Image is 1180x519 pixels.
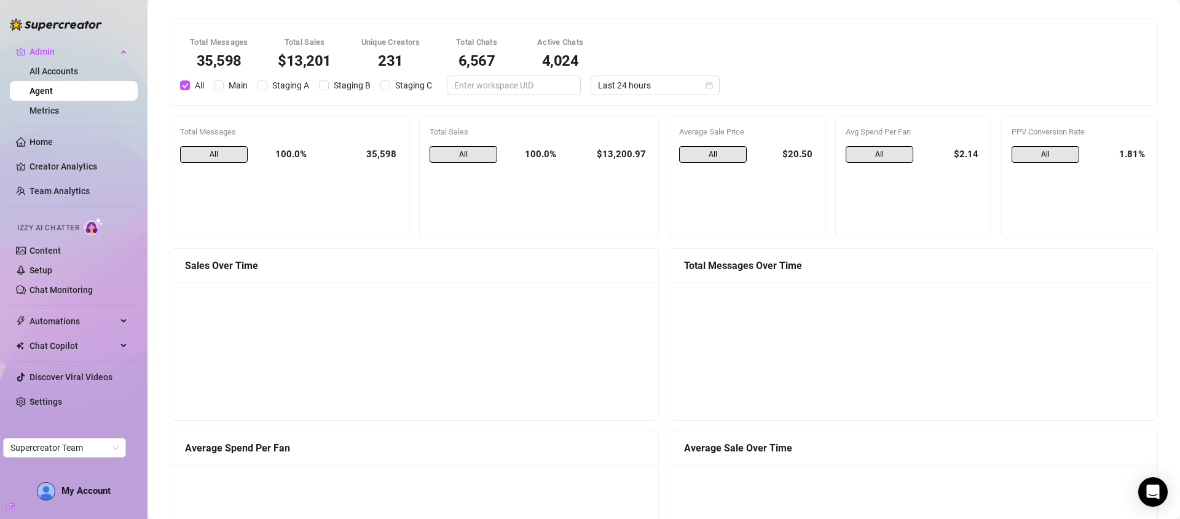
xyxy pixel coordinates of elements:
[29,42,117,61] span: Admin
[390,79,437,92] span: Staging C
[16,341,24,350] img: Chat Copilot
[278,53,332,68] div: $13,201
[757,146,815,163] div: $20.50
[679,146,747,163] span: All
[361,53,420,68] div: 231
[84,217,103,235] img: AI Chatter
[10,18,102,31] img: logo-BBDzfeDw.svg
[533,53,588,68] div: 4,024
[684,258,1143,273] div: Total Messages Over Time
[267,79,314,92] span: Staging A
[29,311,117,331] span: Automations
[329,79,376,92] span: Staging B
[190,79,209,92] span: All
[29,285,93,295] a: Chat Monitoring
[29,397,62,407] a: Settings
[190,36,248,49] div: Total Messages
[180,146,248,163] span: All
[430,146,497,163] span: All
[533,36,588,49] div: Active Chats
[430,126,648,138] div: Total Sales
[846,146,913,163] span: All
[684,440,1143,456] div: Average Sale Over Time
[846,126,981,138] div: Avg Spend Per Fan
[29,336,117,356] span: Chat Copilot
[6,502,15,510] span: build
[37,483,55,500] img: AD_cMMTxCeTpmN1d5MnKJ1j-_uXZCpTKapSSqNGg4PyXtR_tCW7gZXTNmFz2tpVv9LSyNV7ff1CaS4f4q0HLYKULQOwoM5GQR...
[1089,146,1147,163] div: 1.81%
[29,372,112,382] a: Discover Viral Videos
[598,76,712,95] span: Last 24 hours
[317,146,399,163] div: 35,598
[29,137,53,147] a: Home
[507,146,556,163] div: 100.0%
[1012,126,1147,138] div: PPV Conversion Rate
[450,53,504,68] div: 6,567
[16,316,26,326] span: thunderbolt
[450,36,504,49] div: Total Chats
[29,106,59,115] a: Metrics
[61,485,111,496] span: My Account
[566,146,648,163] div: $13,200.97
[29,265,52,275] a: Setup
[10,439,119,457] span: Supercreator Team
[258,146,307,163] div: 100.0%
[29,157,128,176] a: Creator Analytics
[29,246,61,256] a: Content
[185,440,643,456] div: Average Spend Per Fan
[17,222,79,234] span: Izzy AI Chatter
[190,53,248,68] div: 35,598
[29,66,78,76] a: All Accounts
[224,79,253,92] span: Main
[454,79,564,92] input: Enter workspace UID
[361,36,420,49] div: Unique Creators
[1138,477,1168,507] div: Open Intercom Messenger
[29,86,53,96] a: Agent
[185,258,643,273] div: Sales Over Time
[29,186,90,196] a: Team Analytics
[180,126,399,138] div: Total Messages
[706,82,713,89] span: calendar
[923,146,981,163] div: $2.14
[679,126,815,138] div: Average Sale Price
[278,36,332,49] div: Total Sales
[1012,146,1079,163] span: All
[16,47,26,57] span: crown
